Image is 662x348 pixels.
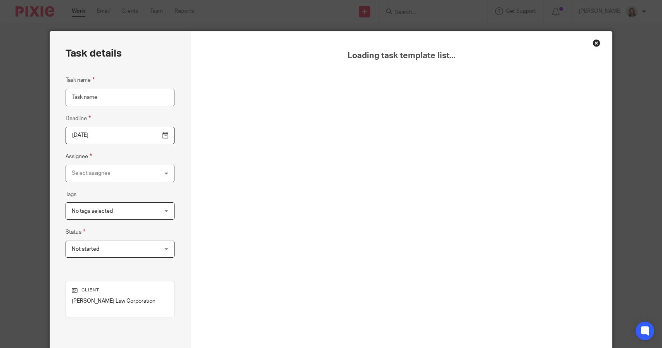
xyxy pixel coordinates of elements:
p: [PERSON_NAME] Law Corporation [72,297,168,305]
div: Close this dialog window [593,39,600,47]
span: Not started [72,246,99,252]
label: Status [66,227,85,236]
span: No tags selected [72,208,113,214]
label: Tags [66,191,76,198]
p: Client [72,287,168,293]
div: Select assignee [72,165,154,181]
label: Deadline [66,114,91,123]
input: Task name [66,89,175,106]
label: Assignee [66,152,92,161]
span: Loading task template list... [210,51,593,61]
input: Pick a date [66,127,175,144]
h2: Task details [66,47,122,60]
label: Task name [66,76,95,84]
